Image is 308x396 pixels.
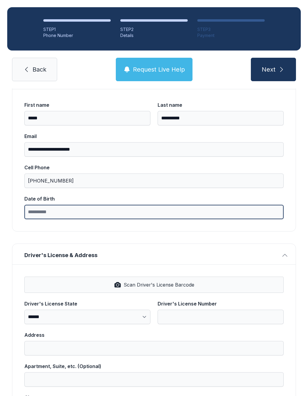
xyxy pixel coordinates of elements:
input: Driver's License Number [158,310,284,324]
div: Driver's License Number [158,300,284,307]
input: Last name [158,111,284,125]
div: Details [120,32,188,38]
div: Email [24,133,284,140]
div: STEP 3 [197,26,265,32]
span: Driver's License & Address [24,251,279,259]
span: Back [32,65,46,74]
span: Request Live Help [133,65,185,74]
div: Driver's License State [24,300,150,307]
div: STEP 2 [120,26,188,32]
input: First name [24,111,150,125]
div: Last name [158,101,284,109]
div: Date of Birth [24,195,284,202]
select: Driver's License State [24,310,150,324]
input: Address [24,341,284,355]
div: First name [24,101,150,109]
input: Date of Birth [24,205,284,219]
div: Cell Phone [24,164,284,171]
span: Next [262,65,276,74]
input: Apartment, Suite, etc. (Optional) [24,372,284,387]
div: STEP 1 [43,26,111,32]
input: Email [24,142,284,157]
div: Phone Number [43,32,111,38]
span: Scan Driver's License Barcode [124,281,194,288]
div: Payment [197,32,265,38]
div: Apartment, Suite, etc. (Optional) [24,363,284,370]
div: Address [24,331,284,339]
button: Driver's License & Address [12,244,296,264]
input: Cell Phone [24,173,284,188]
